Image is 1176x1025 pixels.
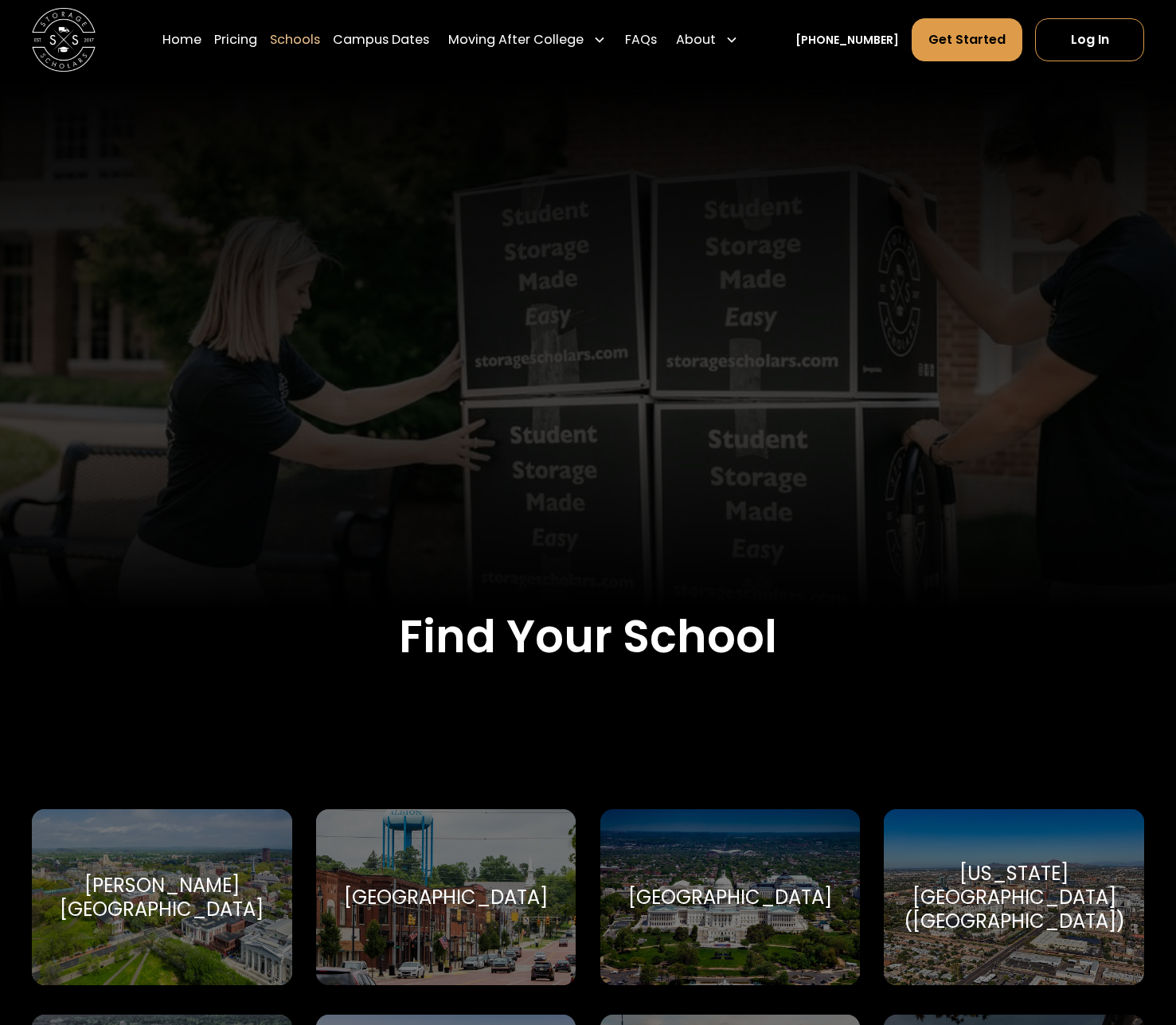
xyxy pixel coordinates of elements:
[32,809,292,985] a: Go to selected school
[670,18,744,62] div: About
[51,874,272,921] div: [PERSON_NAME][GEOGRAPHIC_DATA]
[32,8,96,72] img: Storage Scholars main logo
[162,18,201,62] a: Home
[628,886,832,910] div: [GEOGRAPHIC_DATA]
[448,30,584,49] div: Moving After College
[32,610,1144,663] h2: Find Your School
[912,18,1022,61] a: Get Started
[316,809,576,985] a: Go to selected school
[442,18,612,62] div: Moving After College
[214,18,257,62] a: Pricing
[903,862,1125,933] div: [US_STATE][GEOGRAPHIC_DATA] ([GEOGRAPHIC_DATA])
[625,18,657,62] a: FAQs
[884,809,1144,985] a: Go to selected school
[344,886,548,910] div: [GEOGRAPHIC_DATA]
[600,809,861,985] a: Go to selected school
[676,30,716,49] div: About
[1035,18,1143,61] a: Log In
[333,18,429,62] a: Campus Dates
[270,18,320,62] a: Schools
[795,32,899,49] a: [PHONE_NUMBER]
[32,8,96,72] a: home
